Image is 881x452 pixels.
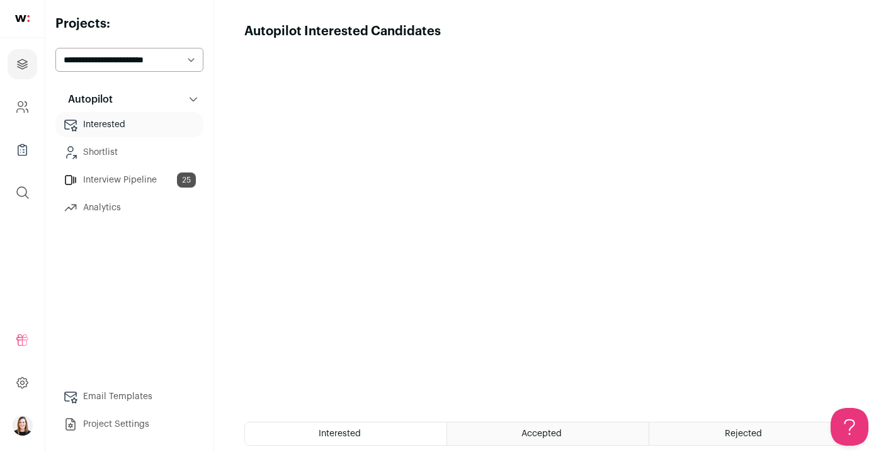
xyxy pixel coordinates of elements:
a: Shortlist [55,140,203,165]
a: Projects [8,49,37,79]
a: Analytics [55,195,203,220]
a: Project Settings [55,412,203,437]
iframe: Autopilot Interested [244,40,851,407]
a: Company Lists [8,135,37,165]
span: 25 [177,172,196,188]
a: Accepted [447,422,648,445]
a: Company and ATS Settings [8,92,37,122]
button: Autopilot [55,87,203,112]
span: Interested [319,429,361,438]
h1: Autopilot Interested Candidates [244,23,441,40]
button: Open dropdown [13,415,33,436]
a: Interested [55,112,203,137]
a: Email Templates [55,384,203,409]
img: 15272052-medium_jpg [13,415,33,436]
a: Rejected [649,422,850,445]
a: Interview Pipeline25 [55,167,203,193]
p: Autopilot [60,92,113,107]
iframe: Toggle Customer Support [831,408,868,446]
img: wellfound-shorthand-0d5821cbd27db2630d0214b213865d53afaa358527fdda9d0ea32b1df1b89c2c.svg [15,15,30,22]
span: Accepted [521,429,562,438]
h2: Projects: [55,15,203,33]
span: Rejected [725,429,762,438]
